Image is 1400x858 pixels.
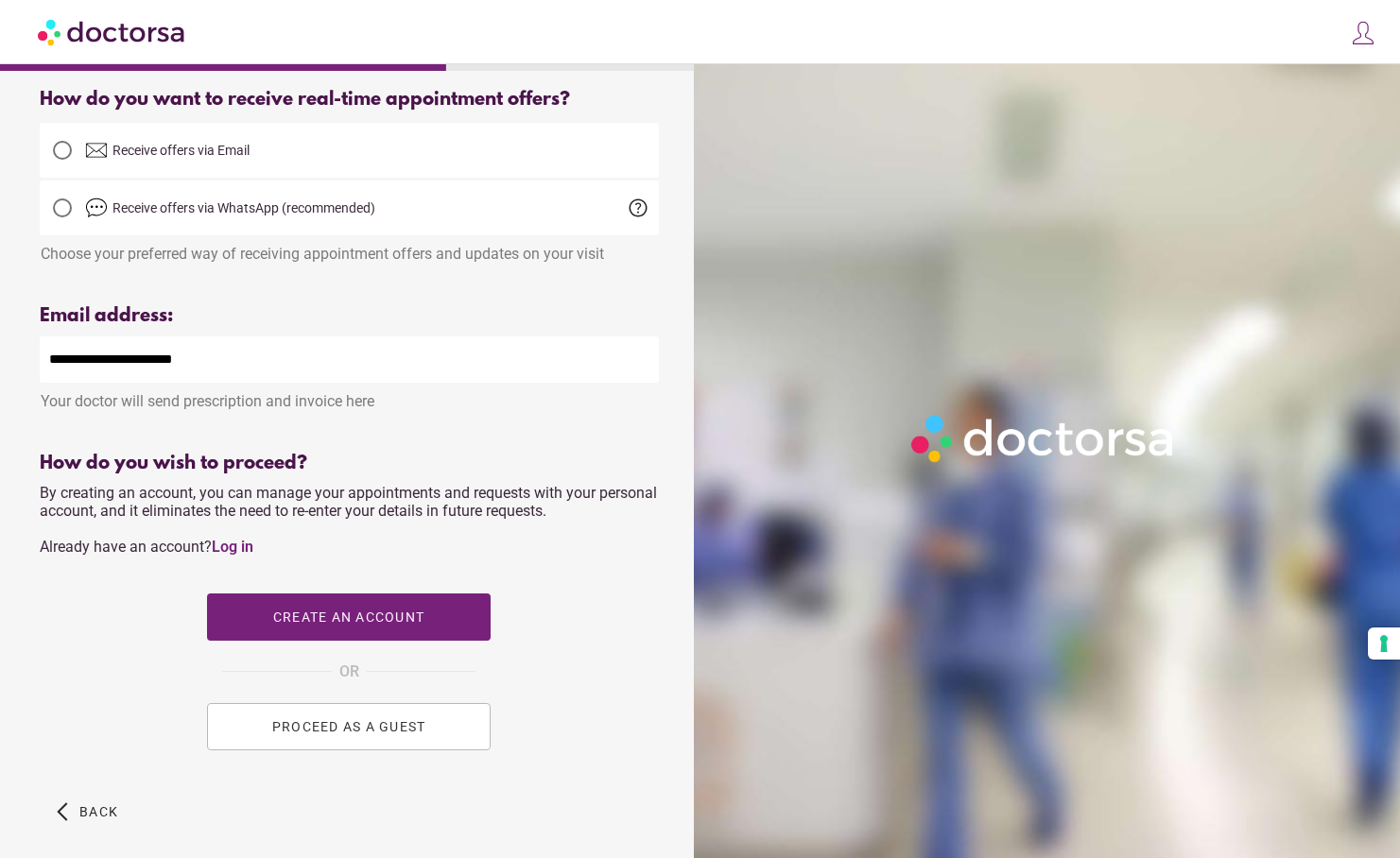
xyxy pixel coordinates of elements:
a: Log in [212,538,253,556]
span: Back [79,804,118,819]
div: How do you wish to proceed? [40,453,659,474]
span: Receive offers via WhatsApp (recommended) [112,200,375,215]
span: OR [339,660,359,684]
button: arrow_back_ios Back [49,788,126,835]
div: Choose your preferred way of receiving appointment offers and updates on your visit [40,235,659,263]
div: How do you want to receive real-time appointment offers? [40,89,659,111]
span: Receive offers via Email [112,143,250,158]
button: Create an account [207,593,491,641]
div: Email address: [40,305,659,327]
span: By creating an account, you can manage your appointments and requests with your personal account,... [40,484,657,556]
img: Doctorsa.com [38,10,187,53]
span: PROCEED AS A GUEST [272,719,426,734]
div: Your doctor will send prescription and invoice here [40,383,659,410]
span: Create an account [273,609,424,625]
button: PROCEED AS A GUEST [207,703,491,750]
img: email [85,139,108,162]
img: chat [85,197,108,219]
button: Your consent preferences for tracking technologies [1368,627,1400,660]
img: icons8-customer-100.png [1350,20,1376,46]
img: Logo-Doctorsa-trans-White-partial-flat.png [904,407,1184,470]
span: help [627,197,649,219]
